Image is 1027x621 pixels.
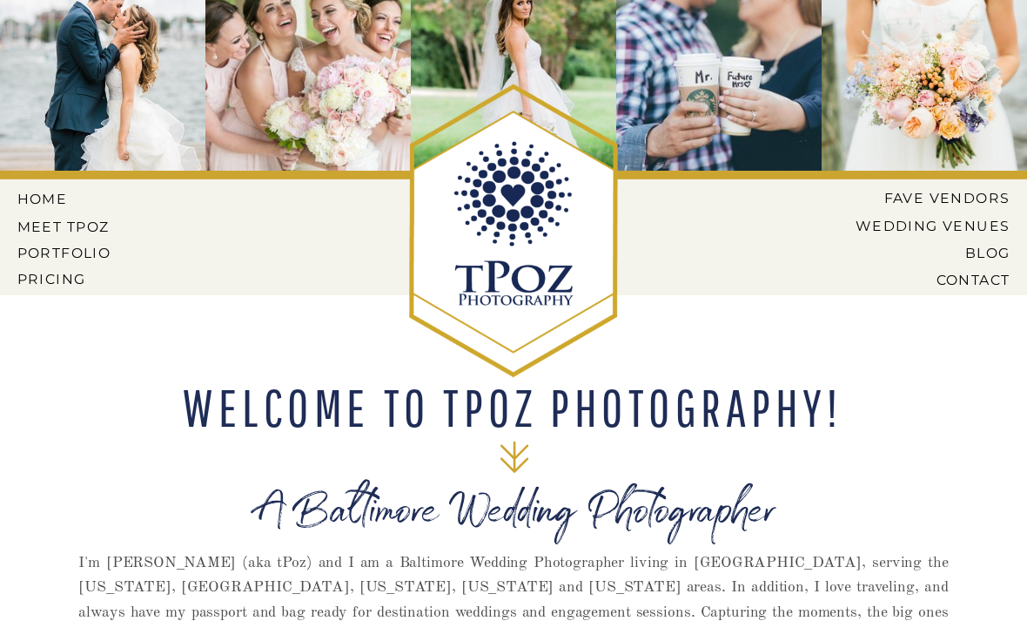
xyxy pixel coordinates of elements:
a: PORTFOLIO [17,246,115,261]
a: MEET tPoz [17,219,111,234]
a: HOME [17,192,94,207]
a: CONTACT [876,272,1010,287]
a: Fave Vendors [869,191,1010,206]
h2: WELCOME TO tPoz Photography! [172,382,854,434]
h1: A Baltimore Wedding Photographer [127,498,902,556]
a: Wedding Venues [829,218,1010,233]
a: Pricing [17,271,115,287]
a: BLOG [842,246,1010,261]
